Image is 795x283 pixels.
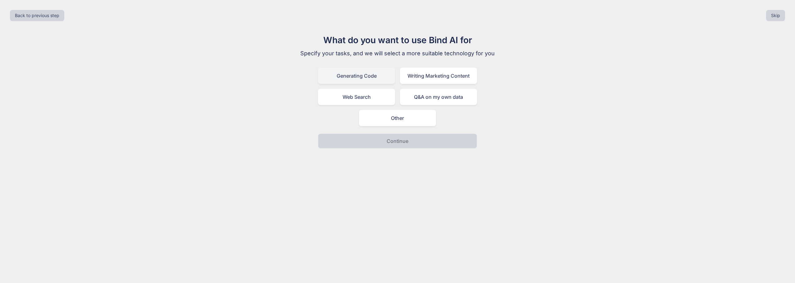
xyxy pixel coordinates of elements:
button: Continue [318,134,477,148]
div: Web Search [318,89,395,105]
div: Generating Code [318,68,395,84]
p: Continue [387,137,408,145]
h1: What do you want to use Bind AI for [293,34,502,47]
p: Specify your tasks, and we will select a more suitable technology for you [293,49,502,58]
div: Other [359,110,436,126]
div: Writing Marketing Content [400,68,477,84]
div: Q&A on my own data [400,89,477,105]
button: Skip [766,10,785,21]
button: Back to previous step [10,10,64,21]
